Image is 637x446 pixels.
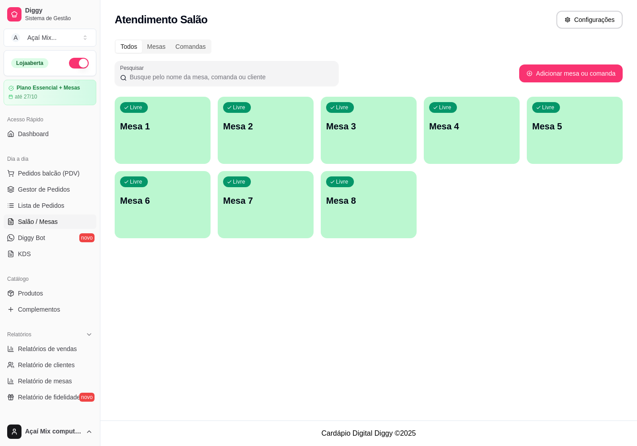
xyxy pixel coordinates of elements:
a: Relatório de clientes [4,358,96,372]
span: Complementos [18,305,60,314]
button: LivreMesa 6 [115,171,211,238]
div: Dia a dia [4,152,96,166]
span: Gestor de Pedidos [18,185,70,194]
span: Relatórios de vendas [18,344,77,353]
div: Todos [116,40,142,53]
button: Select a team [4,29,96,47]
p: Mesa 2 [223,120,308,133]
p: Livre [233,104,245,111]
span: Relatório de mesas [18,377,72,386]
button: LivreMesa 4 [424,97,520,164]
span: Diggy [25,7,93,15]
div: Loja aberta [11,58,48,68]
div: Catálogo [4,272,96,286]
p: Mesa 6 [120,194,205,207]
p: Livre [336,104,349,111]
p: Mesa 4 [429,120,514,133]
button: LivreMesa 3 [321,97,417,164]
span: Dashboard [18,129,49,138]
span: Relatório de clientes [18,360,75,369]
p: Livre [130,104,142,111]
button: Configurações [556,11,623,29]
span: Pedidos balcão (PDV) [18,169,80,178]
p: Livre [336,178,349,185]
span: A [11,33,20,42]
a: KDS [4,247,96,261]
div: Acesso Rápido [4,112,96,127]
div: Comandas [171,40,211,53]
button: LivreMesa 8 [321,171,417,238]
button: Alterar Status [69,58,89,69]
a: Relatório de mesas [4,374,96,388]
span: Salão / Mesas [18,217,58,226]
footer: Cardápio Digital Diggy © 2025 [100,420,637,446]
a: Dashboard [4,127,96,141]
article: Plano Essencial + Mesas [17,85,80,91]
p: Livre [439,104,452,111]
p: Mesa 7 [223,194,308,207]
button: LivreMesa 7 [218,171,314,238]
input: Pesquisar [127,73,333,81]
a: Plano Essencial + Mesasaté 27/10 [4,80,96,105]
div: Açaí Mix ... [27,33,56,42]
p: Livre [130,178,142,185]
span: Produtos [18,289,43,298]
article: até 27/10 [15,93,37,100]
p: Mesa 1 [120,120,205,133]
div: Mesas [142,40,170,53]
span: KDS [18,249,31,258]
p: Mesa 8 [326,194,411,207]
button: Pedidos balcão (PDV) [4,166,96,180]
span: Açaí Mix computador [25,428,82,436]
a: Diggy Botnovo [4,231,96,245]
p: Livre [233,178,245,185]
a: Produtos [4,286,96,300]
span: Relatório de fidelidade [18,393,80,402]
div: Gerenciar [4,415,96,429]
button: LivreMesa 2 [218,97,314,164]
p: Livre [542,104,555,111]
button: LivreMesa 1 [115,97,211,164]
button: Adicionar mesa ou comanda [519,64,623,82]
a: Relatórios de vendas [4,342,96,356]
span: Lista de Pedidos [18,201,65,210]
a: Complementos [4,302,96,317]
a: DiggySistema de Gestão [4,4,96,25]
h2: Atendimento Salão [115,13,207,27]
a: Relatório de fidelidadenovo [4,390,96,404]
a: Gestor de Pedidos [4,182,96,197]
p: Mesa 5 [532,120,617,133]
button: LivreMesa 5 [527,97,623,164]
p: Mesa 3 [326,120,411,133]
a: Salão / Mesas [4,214,96,229]
label: Pesquisar [120,64,147,72]
span: Sistema de Gestão [25,15,93,22]
span: Relatórios [7,331,31,338]
a: Lista de Pedidos [4,198,96,213]
span: Diggy Bot [18,233,45,242]
button: Açaí Mix computador [4,421,96,442]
